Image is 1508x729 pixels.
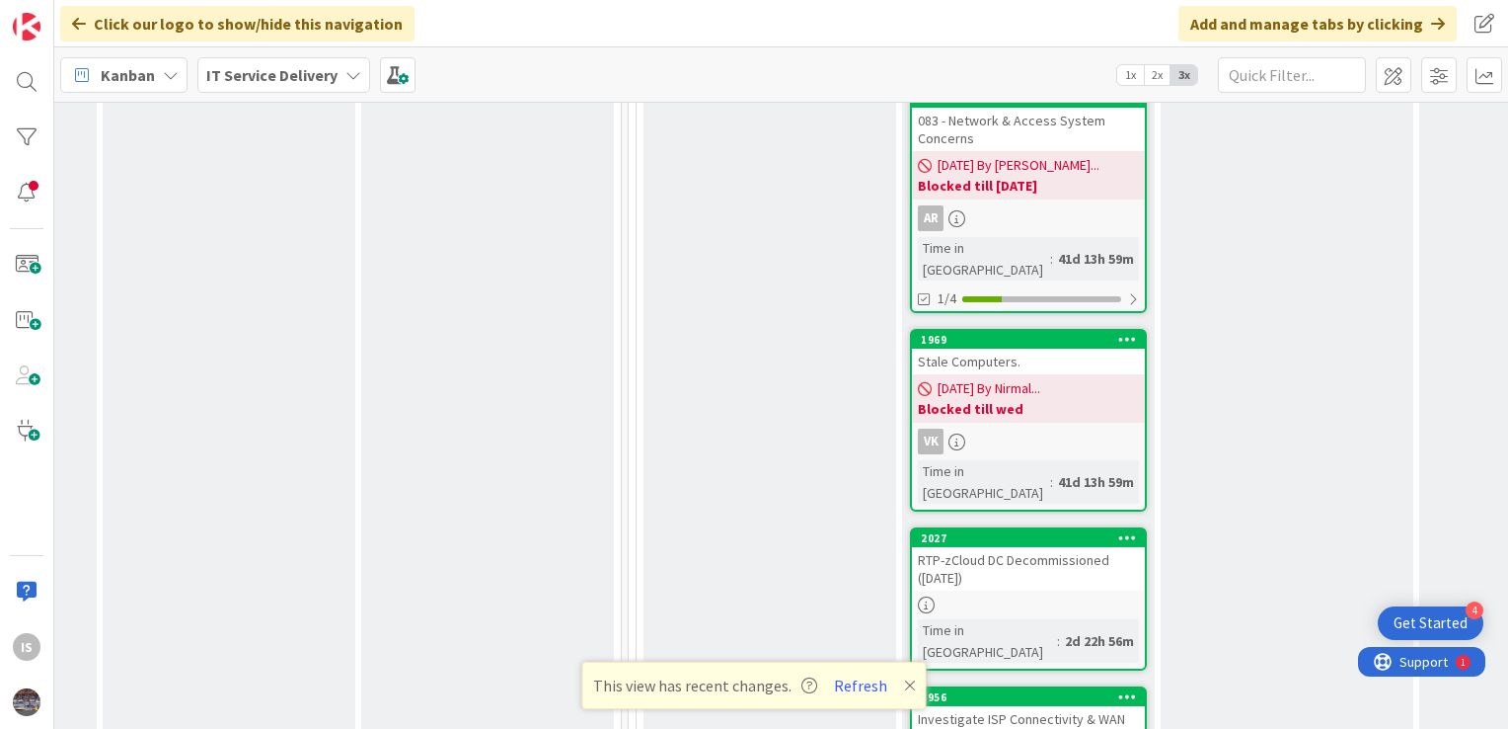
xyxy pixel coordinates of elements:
[912,688,1145,706] div: 1956
[918,205,943,231] div: AR
[1144,65,1170,85] span: 2x
[1050,248,1053,270] span: :
[912,90,1145,151] div: 1862083 - Network & Access System Concerns
[918,460,1050,504] div: Time in [GEOGRAPHIC_DATA]
[918,399,1139,419] b: Blocked till wed
[13,13,40,40] img: Visit kanbanzone.com
[1117,65,1144,85] span: 1x
[912,108,1145,151] div: 083 - Network & Access System Concerns
[593,674,817,697] span: This view has recent changes.
[910,88,1147,313] a: 1862083 - Network & Access System Concerns[DATE] By [PERSON_NAME]...Blocked till [DATE]ARTime in ...
[912,529,1145,547] div: 2027
[918,619,1057,663] div: Time in [GEOGRAPHIC_DATA]
[938,288,956,309] span: 1/4
[912,349,1145,374] div: Stale Computers.
[60,6,415,41] div: Click our logo to show/hide this navigation
[912,429,1145,454] div: VK
[912,331,1145,349] div: 1969
[13,633,40,661] div: Is
[1378,607,1483,640] div: Open Get Started checklist, remaining modules: 4
[910,527,1147,671] a: 2027RTP-zCloud DC Decommissioned ([DATE])Time in [GEOGRAPHIC_DATA]:2d 22h 56m
[1053,471,1139,493] div: 41d 13h 59m
[918,429,943,454] div: VK
[912,547,1145,591] div: RTP-zCloud DC Decommissioned ([DATE])
[921,333,1145,347] div: 1969
[912,331,1145,374] div: 1969Stale Computers.
[912,529,1145,591] div: 2027RTP-zCloud DC Decommissioned ([DATE])
[1060,630,1139,652] div: 2d 22h 56m
[918,237,1050,281] div: Time in [GEOGRAPHIC_DATA]
[1050,471,1053,493] span: :
[1394,613,1468,633] div: Get Started
[918,176,1139,196] b: Blocked till [DATE]
[101,63,155,87] span: Kanban
[827,673,894,698] button: Refresh
[938,155,1099,176] span: [DATE] By [PERSON_NAME]...
[1466,602,1483,619] div: 4
[912,205,1145,231] div: AR
[1170,65,1197,85] span: 3x
[1218,57,1366,93] input: Quick Filter...
[921,531,1145,545] div: 2027
[206,65,338,85] b: IT Service Delivery
[13,688,40,716] img: avatar
[1178,6,1457,41] div: Add and manage tabs by clicking
[921,690,1145,704] div: 1956
[1053,248,1139,270] div: 41d 13h 59m
[103,8,108,24] div: 1
[41,3,90,27] span: Support
[910,329,1147,512] a: 1969Stale Computers.[DATE] By Nirmal...Blocked till wedVKTime in [GEOGRAPHIC_DATA]:41d 13h 59m
[1057,630,1060,652] span: :
[938,378,1040,399] span: [DATE] By Nirmal...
